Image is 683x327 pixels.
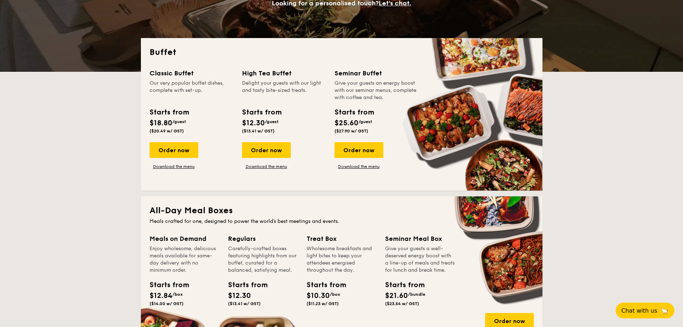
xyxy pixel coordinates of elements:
span: /guest [359,119,372,124]
span: ($11.23 w/ GST) [307,301,339,306]
span: /guest [172,119,186,124]
div: Seminar Buffet [335,68,418,78]
div: Meals crafted for one, designed to power the world's best meetings and events. [150,218,534,225]
div: Starts from [228,280,260,290]
div: Starts from [150,107,189,118]
span: $18.80 [150,119,172,127]
div: Give your guests an energy boost with our seminar menus, complete with coffee and tea. [335,80,418,101]
span: /guest [265,119,279,124]
a: Download the menu [242,164,291,169]
span: 🦙 [660,307,669,315]
a: Download the menu [335,164,383,169]
div: High Tea Buffet [242,68,326,78]
button: Chat with us🦙 [616,303,674,318]
span: /box [172,292,183,297]
div: Starts from [242,107,281,118]
span: ($27.90 w/ GST) [335,129,368,134]
span: $12.84 [150,291,172,300]
span: ($13.41 w/ GST) [242,129,275,134]
span: ($14.00 w/ GST) [150,301,184,306]
a: Download the menu [150,164,198,169]
div: Enjoy wholesome, delicious meals available for same-day delivery with no minimum order. [150,245,219,274]
div: Give your guests a well-deserved energy boost with a line-up of meals and treats for lunch and br... [385,245,455,274]
div: Seminar Meal Box [385,234,455,244]
span: $25.60 [335,119,359,127]
div: Carefully-crafted boxes featuring highlights from our buffet, curated for a balanced, satisfying ... [228,245,298,274]
div: Order now [335,142,383,158]
span: ($20.49 w/ GST) [150,129,184,134]
div: Order now [150,142,198,158]
div: Classic Buffet [150,68,233,78]
div: Starts from [385,280,417,290]
span: $10.30 [307,291,330,300]
div: Starts from [335,107,374,118]
span: $12.30 [228,291,251,300]
div: Starts from [150,280,182,290]
span: ($13.41 w/ GST) [228,301,261,306]
div: Wholesome breakfasts and light bites to keep your attendees energised throughout the day. [307,245,376,274]
div: Treat Box [307,234,376,244]
span: /box [330,292,340,297]
div: Starts from [307,280,339,290]
div: Delight your guests with our light and tasty bite-sized treats. [242,80,326,101]
div: Our very popular buffet dishes, complete with set-up. [150,80,233,101]
span: $21.60 [385,291,408,300]
span: /bundle [408,292,425,297]
div: Order now [242,142,291,158]
div: Regulars [228,234,298,244]
h2: Buffet [150,47,534,58]
span: ($23.54 w/ GST) [385,301,419,306]
span: Chat with us [621,307,657,314]
h2: All-Day Meal Boxes [150,205,534,216]
span: $12.30 [242,119,265,127]
div: Meals on Demand [150,234,219,244]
